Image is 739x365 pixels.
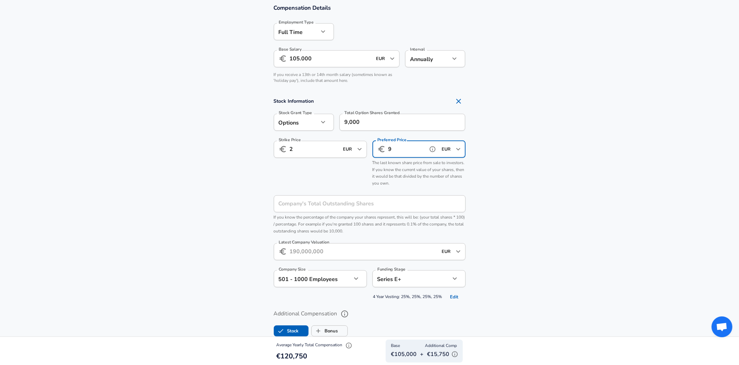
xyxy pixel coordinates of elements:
span: Stock [274,324,287,338]
button: StockStock [274,325,309,337]
label: Stock [274,324,299,338]
button: BonusBonus [311,325,348,337]
button: Open [453,247,463,256]
div: Full Time [274,23,319,40]
p: + [420,350,424,358]
button: Edit [443,292,466,303]
button: help [339,308,351,320]
label: Total Option Shares Granted [344,111,400,115]
label: Interval [410,47,425,51]
label: Stock Grant Type [279,111,312,115]
button: Explain Total Compensation [344,340,354,350]
span: If you know the percentage of the company your shares represent, this will be: (your total shares... [274,214,465,234]
div: Options [274,114,319,131]
label: Funding Stage [377,267,405,271]
button: Open [355,144,364,154]
span: 4 Year Vesting: 25%, 25%, 25%, 25% [274,292,466,303]
div: Annually [405,50,450,67]
input: 190,000,000 [290,243,425,260]
input: 100,000 [290,50,372,67]
label: Latest Company Valuation [279,240,329,244]
button: Explain Additional Compensation [450,349,460,359]
input: USD [341,144,355,155]
label: Strike Price [279,138,301,142]
input: USD [440,144,454,155]
span: Average Yearly Total Compensation [277,342,354,348]
h4: Stock Information [274,94,466,108]
input: USD [374,53,388,64]
button: Remove Section [452,94,466,108]
button: Open [387,54,397,63]
input: USD [440,246,454,257]
input: 10 [290,141,326,158]
span: Additional Comp [425,342,457,349]
button: help [427,144,438,154]
div: 501 - 1000 Employees [274,270,341,287]
label: Employment Type [279,20,314,24]
div: Open chat [712,316,732,337]
h3: Compensation Details [274,4,466,12]
button: Open [453,144,463,154]
span: Bonus [312,324,325,338]
div: Series E+ [372,270,440,287]
label: Company Size [279,267,306,271]
input: 15 [388,141,425,158]
label: Preferred Price [377,138,407,142]
p: €105,000 [391,350,417,358]
label: Bonus [312,324,338,338]
span: Base [391,342,400,349]
label: Additional Compensation [274,308,466,320]
p: €15,750 [427,349,460,359]
span: The last known share price from sale to investors. If you know the current value of your shares, ... [372,160,465,186]
label: Base Salary [279,47,302,51]
p: If you receive a 13th or 14th month salary (sometimes known as 'holiday pay'), include that amoun... [274,72,400,84]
